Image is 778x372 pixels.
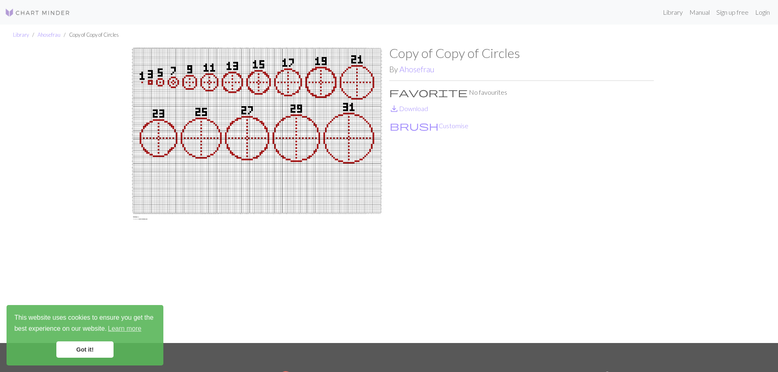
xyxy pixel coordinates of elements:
[389,87,468,97] i: Favourite
[390,121,439,131] i: Customise
[713,4,752,20] a: Sign up free
[38,31,60,38] a: Ahosefrau
[389,87,654,97] p: No favourites
[125,45,389,343] img: Circles
[686,4,713,20] a: Manual
[13,31,29,38] a: Library
[389,87,468,98] span: favorite
[107,323,143,335] a: learn more about cookies
[389,120,469,131] button: CustomiseCustomise
[5,8,70,18] img: Logo
[389,103,399,114] span: save_alt
[389,105,428,112] a: DownloadDownload
[14,313,156,335] span: This website uses cookies to ensure you get the best experience on our website.
[7,305,163,365] div: cookieconsent
[399,65,435,74] a: Ahosefrau
[752,4,773,20] a: Login
[389,45,654,61] h1: Copy of Copy of Circles
[389,65,654,74] h2: By
[56,341,114,358] a: dismiss cookie message
[660,4,686,20] a: Library
[60,31,119,39] li: Copy of Copy of Circles
[389,104,399,114] i: Download
[390,120,439,131] span: brush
